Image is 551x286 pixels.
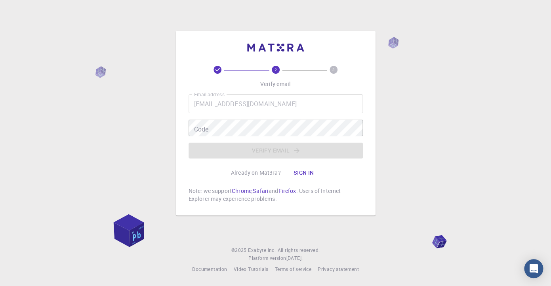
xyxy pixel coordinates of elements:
[278,187,296,194] a: Firefox
[231,169,281,177] p: Already on Mat3ra?
[194,91,224,98] label: Email address
[248,247,276,253] span: Exabyte Inc.
[192,266,227,272] span: Documentation
[277,246,320,254] span: All rights reserved.
[275,265,311,273] a: Terms of service
[232,187,252,194] a: Chrome
[275,266,311,272] span: Terms of service
[332,67,335,72] text: 3
[233,265,268,273] a: Video Tutorials
[318,266,359,272] span: Privacy statement
[286,255,303,261] span: [DATE] .
[248,254,286,262] span: Platform version
[524,259,543,278] div: Open Intercom Messenger
[318,265,359,273] a: Privacy statement
[192,265,227,273] a: Documentation
[248,246,276,254] a: Exabyte Inc.
[286,254,303,262] a: [DATE].
[231,246,248,254] span: © 2025
[233,266,268,272] span: Video Tutorials
[253,187,269,194] a: Safari
[260,80,291,88] p: Verify email
[275,67,277,72] text: 2
[287,165,320,181] button: Sign in
[189,187,363,203] p: Note: we support , and . Users of Internet Explorer may experience problems.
